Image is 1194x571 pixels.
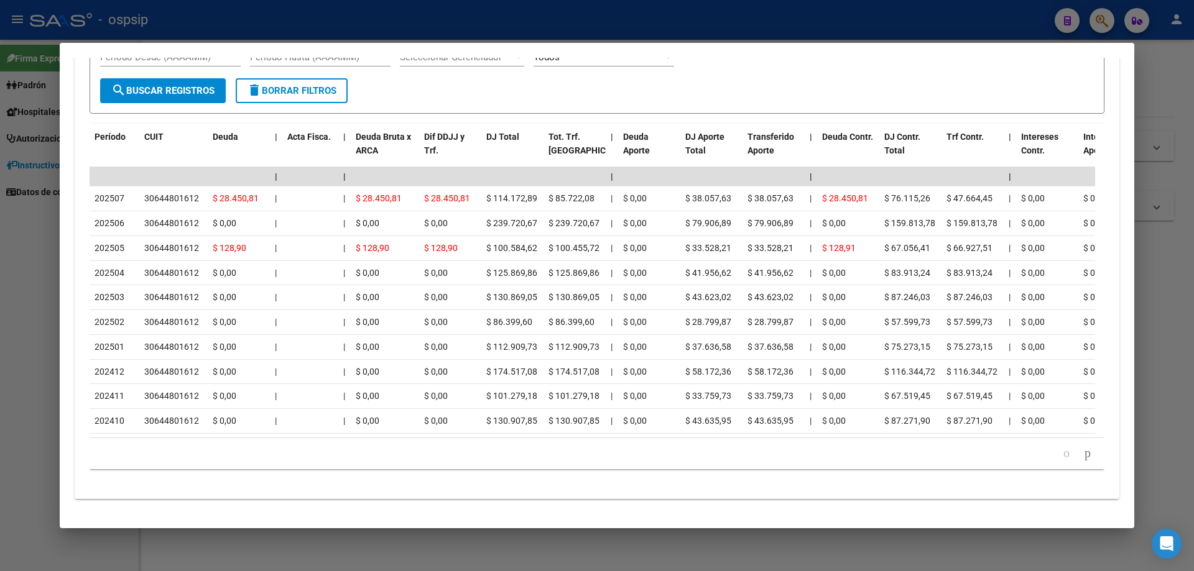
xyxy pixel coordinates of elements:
span: $ 0,00 [424,218,448,228]
span: $ 0,00 [822,268,846,278]
span: $ 38.057,63 [685,193,731,203]
span: $ 57.599,73 [884,317,930,327]
span: Trf Contr. [946,132,984,142]
span: $ 0,00 [213,391,236,401]
span: $ 0,00 [1021,317,1045,327]
span: $ 0,00 [213,218,236,228]
span: $ 66.927,51 [946,243,993,253]
span: $ 79.906,89 [747,218,794,228]
span: | [611,171,613,181]
div: 30644801612 [144,266,199,280]
span: | [810,367,812,377]
span: $ 0,00 [356,391,379,401]
span: $ 128,90 [424,243,458,253]
span: | [275,367,277,377]
span: $ 0,00 [1083,391,1107,401]
span: Intereses Contr. [1021,132,1058,156]
span: | [1009,416,1011,426]
span: $ 28.450,81 [424,193,470,203]
span: $ 159.813,78 [946,218,997,228]
span: $ 41.956,62 [685,268,731,278]
span: | [810,268,812,278]
span: $ 67.056,41 [884,243,930,253]
span: $ 0,00 [356,268,379,278]
span: $ 75.273,15 [946,342,993,352]
span: $ 100.584,62 [486,243,537,253]
span: $ 101.279,18 [486,391,537,401]
span: $ 28.450,81 [356,193,402,203]
span: $ 0,00 [623,193,647,203]
span: | [810,416,812,426]
span: $ 37.636,58 [747,342,794,352]
span: | [1009,193,1011,203]
span: $ 43.623,02 [747,292,794,302]
datatable-header-cell: Período [90,124,139,178]
div: 30644801612 [144,340,199,354]
datatable-header-cell: Intereses Aporte [1078,124,1141,178]
span: $ 130.907,85 [548,416,599,426]
span: $ 0,00 [356,342,379,352]
span: | [275,292,277,302]
span: $ 0,00 [1021,367,1045,377]
span: 202507 [95,193,124,203]
span: $ 28.799,87 [747,317,794,327]
datatable-header-cell: Tot. Trf. Bruto [544,124,606,178]
span: $ 0,00 [1021,391,1045,401]
span: | [343,243,345,253]
span: | [611,132,613,142]
span: $ 33.759,73 [685,391,731,401]
span: | [275,317,277,327]
span: $ 0,00 [1083,193,1107,203]
datatable-header-cell: Trf Contr. [942,124,1004,178]
span: Dif DDJJ y Trf. [424,132,465,156]
span: $ 0,00 [356,416,379,426]
span: | [611,342,613,352]
span: $ 33.528,21 [747,243,794,253]
span: $ 100.455,72 [548,243,599,253]
span: $ 0,00 [1021,416,1045,426]
span: | [810,342,812,352]
span: | [611,391,613,401]
span: Deuda Contr. [822,132,873,142]
div: 30644801612 [144,365,199,379]
mat-icon: search [111,83,126,98]
span: $ 0,00 [1083,243,1107,253]
span: $ 83.913,24 [884,268,930,278]
span: $ 0,00 [623,292,647,302]
span: Seleccionar Gerenciador [400,52,513,63]
span: $ 128,90 [356,243,389,253]
button: Borrar Filtros [236,78,348,103]
span: | [275,342,277,352]
span: | [810,391,812,401]
datatable-header-cell: DJ Aporte Total [680,124,743,178]
div: 30644801612 [144,315,199,329]
span: Tot. Trf. [GEOGRAPHIC_DATA] [548,132,633,156]
span: $ 83.913,24 [946,268,993,278]
span: | [343,218,345,228]
span: | [275,132,277,142]
span: $ 0,00 [1083,218,1107,228]
span: $ 130.869,05 [548,292,599,302]
span: $ 0,00 [424,268,448,278]
span: 202506 [95,218,124,228]
datatable-header-cell: DJ Total [481,124,544,178]
span: | [343,292,345,302]
datatable-header-cell: | [606,124,618,178]
span: | [1009,342,1011,352]
span: Período [95,132,126,142]
datatable-header-cell: | [270,124,282,178]
span: $ 125.869,86 [548,268,599,278]
span: $ 86.399,60 [486,317,532,327]
span: $ 43.635,95 [685,416,731,426]
span: | [810,218,812,228]
span: Deuda Bruta x ARCA [356,132,411,156]
span: $ 0,00 [1083,292,1107,302]
datatable-header-cell: CUIT [139,124,208,178]
span: | [810,243,812,253]
span: $ 101.279,18 [548,391,599,401]
span: $ 28.799,87 [685,317,731,327]
span: $ 87.246,03 [884,292,930,302]
datatable-header-cell: Deuda Aporte [618,124,680,178]
datatable-header-cell: Deuda Bruta x ARCA [351,124,419,178]
span: | [275,193,277,203]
